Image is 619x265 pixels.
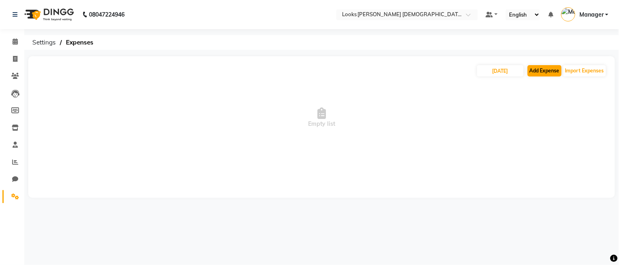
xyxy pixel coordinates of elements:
[561,7,575,21] img: Manager
[36,77,607,158] span: Empty list
[28,35,60,50] span: Settings
[21,3,76,26] img: logo
[579,11,604,19] span: Manager
[89,3,125,26] b: 08047224946
[528,65,562,76] button: Add Expense
[477,65,524,76] input: PLACEHOLDER.DATE
[563,65,606,76] button: Import Expenses
[62,35,97,50] span: Expenses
